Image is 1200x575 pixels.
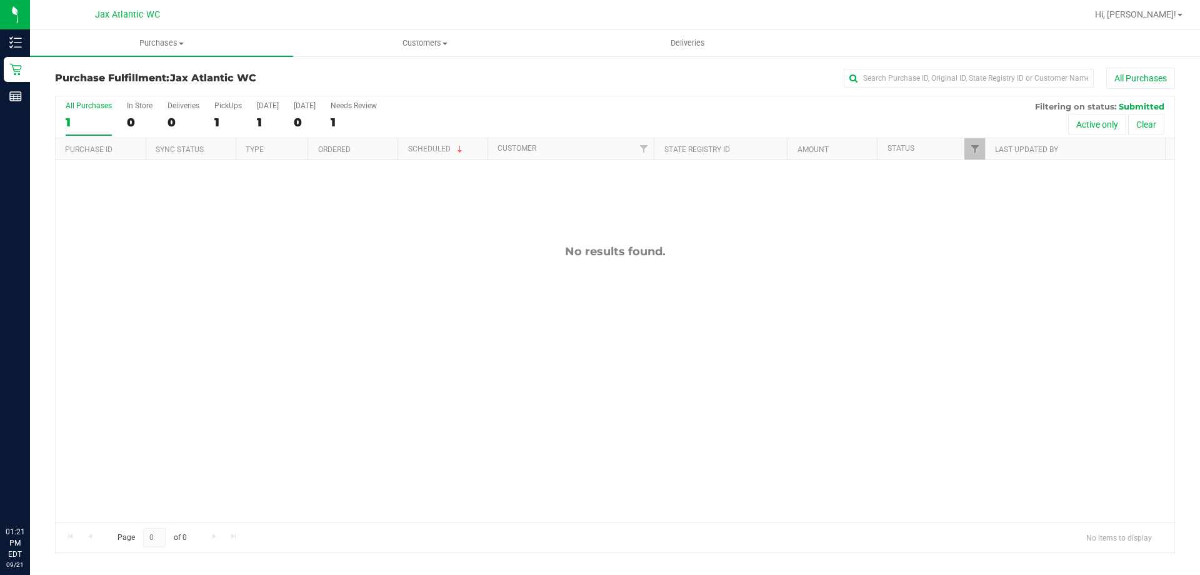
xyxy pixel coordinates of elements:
div: 1 [66,115,112,130]
div: 1 [214,115,242,130]
a: Purchases [30,30,293,56]
input: Search Purchase ID, Original ID, State Registry ID or Customer Name... [844,69,1094,88]
button: All Purchases [1106,68,1175,89]
a: Customer [497,144,536,153]
a: Status [887,144,914,153]
a: Filter [633,138,654,160]
iframe: Resource center [12,475,50,512]
a: Amount [797,145,829,154]
p: 09/21 [6,560,24,569]
a: Deliveries [556,30,819,56]
inline-svg: Reports [9,90,22,103]
h3: Purchase Fulfillment: [55,73,428,84]
span: Jax Atlantic WC [95,9,160,20]
span: Purchases [30,38,293,49]
div: All Purchases [66,101,112,110]
div: [DATE] [294,101,316,110]
div: In Store [127,101,152,110]
inline-svg: Retail [9,63,22,76]
span: Submitted [1119,101,1164,111]
a: Filter [964,138,985,160]
div: 0 [127,115,152,130]
a: Scheduled [408,145,465,153]
a: State Registry ID [664,145,730,154]
a: Type [246,145,264,154]
a: Customers [293,30,556,56]
button: Clear [1128,114,1164,135]
div: PickUps [214,101,242,110]
div: 1 [331,115,377,130]
inline-svg: Inventory [9,36,22,49]
a: Last Updated By [995,145,1058,154]
div: No results found. [56,245,1174,258]
span: Filtering on status: [1035,101,1116,111]
span: Jax Atlantic WC [170,72,256,84]
span: Deliveries [654,38,722,49]
div: [DATE] [257,101,279,110]
p: 01:21 PM EDT [6,526,24,560]
div: Deliveries [167,101,199,110]
a: Ordered [318,145,351,154]
span: Page of 0 [107,528,197,547]
div: 0 [294,115,316,130]
div: Needs Review [331,101,377,110]
span: No items to display [1076,528,1162,547]
span: Customers [294,38,556,49]
span: Hi, [PERSON_NAME]! [1095,9,1176,19]
div: 0 [167,115,199,130]
button: Active only [1068,114,1126,135]
a: Sync Status [156,145,204,154]
a: Purchase ID [65,145,112,154]
div: 1 [257,115,279,130]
